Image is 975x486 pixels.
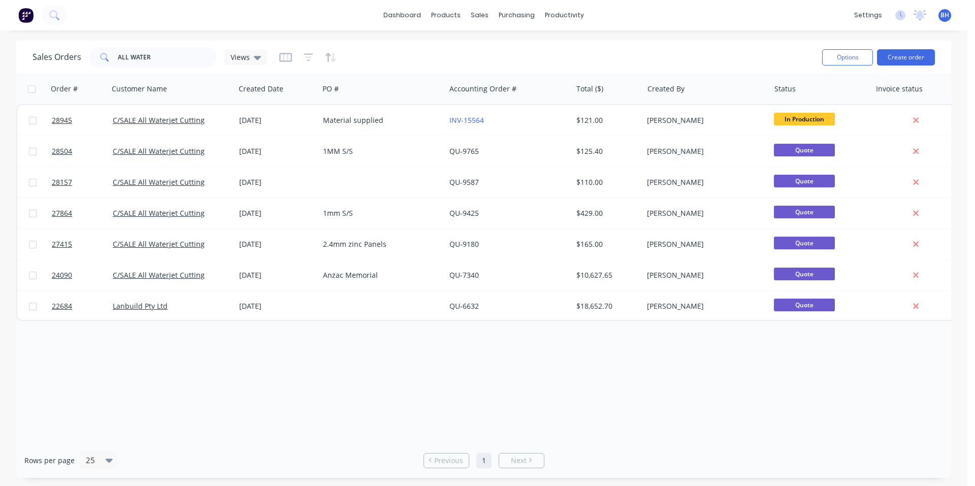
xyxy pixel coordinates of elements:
[499,456,544,466] a: Next page
[52,229,113,260] a: 27415
[774,113,835,125] span: In Production
[647,177,760,187] div: [PERSON_NAME]
[18,8,34,23] img: Factory
[774,206,835,218] span: Quote
[113,301,168,311] a: Lanbuild Pty Ltd
[231,52,250,62] span: Views
[576,84,603,94] div: Total ($)
[118,47,217,68] input: Search...
[112,84,167,94] div: Customer Name
[52,270,72,280] span: 24090
[239,115,315,125] div: [DATE]
[774,175,835,187] span: Quote
[323,146,436,156] div: 1MM S/S
[647,270,760,280] div: [PERSON_NAME]
[449,177,479,187] a: QU-9587
[576,177,636,187] div: $110.00
[52,260,113,290] a: 24090
[52,177,72,187] span: 28157
[647,301,760,311] div: [PERSON_NAME]
[52,239,72,249] span: 27415
[239,208,315,218] div: [DATE]
[24,456,75,466] span: Rows per page
[239,270,315,280] div: [DATE]
[449,239,479,249] a: QU-9180
[774,237,835,249] span: Quote
[239,239,315,249] div: [DATE]
[940,11,949,20] span: BH
[426,8,466,23] div: products
[576,115,636,125] div: $121.00
[113,208,205,218] a: C/SALE All Waterjet Cutting
[52,167,113,198] a: 28157
[511,456,527,466] span: Next
[449,146,479,156] a: QU-9765
[647,146,760,156] div: [PERSON_NAME]
[52,198,113,229] a: 27864
[576,146,636,156] div: $125.40
[774,268,835,280] span: Quote
[877,49,935,66] button: Create order
[774,144,835,156] span: Quote
[449,301,479,311] a: QU-6632
[239,301,315,311] div: [DATE]
[52,291,113,321] a: 22684
[434,456,463,466] span: Previous
[52,146,72,156] span: 28504
[113,270,205,280] a: C/SALE All Waterjet Cutting
[239,146,315,156] div: [DATE]
[52,301,72,311] span: 22684
[494,8,540,23] div: purchasing
[647,208,760,218] div: [PERSON_NAME]
[52,115,72,125] span: 28945
[424,456,469,466] a: Previous page
[540,8,589,23] div: productivity
[647,115,760,125] div: [PERSON_NAME]
[52,208,72,218] span: 27864
[449,270,479,280] a: QU-7340
[647,239,760,249] div: [PERSON_NAME]
[476,453,492,468] a: Page 1 is your current page
[113,146,205,156] a: C/SALE All Waterjet Cutting
[52,136,113,167] a: 28504
[449,115,484,125] a: INV-15564
[32,52,81,62] h1: Sales Orders
[576,270,636,280] div: $10,627.65
[647,84,685,94] div: Created By
[113,239,205,249] a: C/SALE All Waterjet Cutting
[774,299,835,311] span: Quote
[113,177,205,187] a: C/SALE All Waterjet Cutting
[876,84,923,94] div: Invoice status
[323,208,436,218] div: 1mm S/S
[419,453,548,468] ul: Pagination
[576,301,636,311] div: $18,652.70
[576,239,636,249] div: $165.00
[51,84,78,94] div: Order #
[822,49,873,66] button: Options
[378,8,426,23] a: dashboard
[239,84,283,94] div: Created Date
[849,8,887,23] div: settings
[323,115,436,125] div: Material supplied
[239,177,315,187] div: [DATE]
[774,84,796,94] div: Status
[449,208,479,218] a: QU-9425
[323,239,436,249] div: 2.4mm zinc Panels
[323,270,436,280] div: Anzac Memorial
[113,115,205,125] a: C/SALE All Waterjet Cutting
[576,208,636,218] div: $429.00
[466,8,494,23] div: sales
[52,105,113,136] a: 28945
[449,84,516,94] div: Accounting Order #
[322,84,339,94] div: PO #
